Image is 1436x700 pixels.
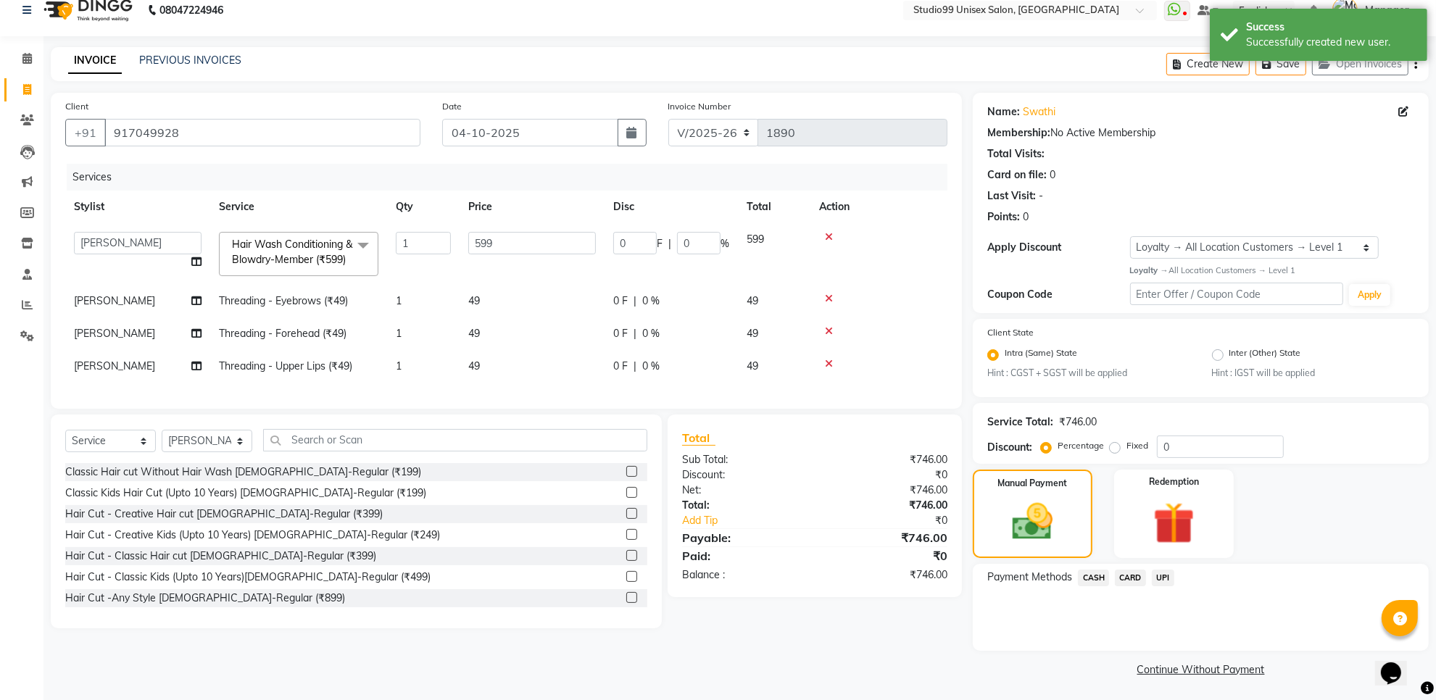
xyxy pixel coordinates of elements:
a: Swathi [1023,104,1055,120]
div: No Active Membership [987,125,1414,141]
label: Client [65,100,88,113]
span: 49 [747,294,758,307]
label: Invoice Number [668,100,731,113]
button: Open Invoices [1312,53,1408,75]
span: 0 % [642,359,660,374]
div: ₹0 [839,513,958,528]
span: 49 [747,359,758,372]
span: 49 [468,327,480,340]
div: Hair Cut -Any Style [DEMOGRAPHIC_DATA]-Regular (₹899) [65,591,345,606]
small: Hint : CGST + SGST will be applied [987,367,1190,380]
label: Client State [987,326,1034,339]
div: ₹0 [815,547,958,564]
div: Successfully created new user. [1246,35,1416,50]
label: Percentage [1058,439,1104,452]
th: Stylist [65,191,210,223]
button: +91 [65,119,106,146]
span: F [657,236,663,251]
span: [PERSON_NAME] [74,294,155,307]
div: Hair Cut - Classic Hair cut [DEMOGRAPHIC_DATA]-Regular (₹399) [65,549,376,564]
div: Hair Cut - Creative Hair cut [DEMOGRAPHIC_DATA]-Regular (₹399) [65,507,383,522]
div: ₹746.00 [815,498,958,513]
button: Apply [1349,284,1390,306]
div: Success [1246,20,1416,35]
a: x [346,253,352,266]
span: 0 % [642,326,660,341]
a: PREVIOUS INVOICES [139,54,241,67]
label: Inter (Other) State [1229,346,1301,364]
a: Continue Without Payment [976,662,1426,678]
div: 0 [1023,209,1029,225]
span: % [721,236,729,251]
span: UPI [1152,570,1174,586]
strong: Loyalty → [1130,265,1169,275]
button: Save [1256,53,1306,75]
div: ₹746.00 [815,483,958,498]
th: Service [210,191,387,223]
a: INVOICE [68,48,122,74]
label: Intra (Same) State [1005,346,1077,364]
div: Paid: [671,547,815,564]
span: | [634,293,636,309]
div: Hair Cut - Classic Kids (Upto 10 Years)[DEMOGRAPHIC_DATA]-Regular (₹499) [65,570,431,585]
label: Date [442,100,462,113]
th: Total [738,191,810,223]
div: Hair Cut - Creative Kids (Upto 10 Years) [DEMOGRAPHIC_DATA]-Regular (₹249) [65,528,440,543]
div: ₹746.00 [1059,414,1097,430]
a: Add Tip [671,513,839,528]
div: Coupon Code [987,287,1129,302]
div: Membership: [987,125,1050,141]
div: Services [67,164,958,191]
span: CARD [1115,570,1146,586]
input: Enter Offer / Coupon Code [1130,283,1343,305]
th: Qty [387,191,460,223]
div: Net: [671,483,815,498]
div: Discount: [671,467,815,483]
label: Redemption [1149,475,1199,488]
span: 1 [396,294,402,307]
span: | [668,236,671,251]
span: [PERSON_NAME] [74,359,155,372]
label: Fixed [1126,439,1148,452]
span: [PERSON_NAME] [74,327,155,340]
span: Total [682,430,715,446]
div: ₹746.00 [815,529,958,546]
button: Create New [1166,53,1250,75]
small: Hint : IGST will be applied [1212,367,1414,380]
span: 0 % [642,293,660,309]
span: Threading - Eyebrows (₹49) [219,294,348,307]
div: Payable: [671,529,815,546]
span: | [634,326,636,341]
span: 49 [468,359,480,372]
div: ₹746.00 [815,567,958,583]
span: 0 F [613,359,628,374]
span: 49 [468,294,480,307]
span: 0 F [613,293,628,309]
div: Apply Discount [987,240,1129,255]
span: CASH [1078,570,1109,586]
span: 1 [396,327,402,340]
input: Search by Name/Mobile/Email/Code [104,119,420,146]
img: _gift.svg [1140,497,1208,549]
span: 49 [747,327,758,340]
span: Manager [1365,3,1408,18]
span: Threading - Upper Lips (₹49) [219,359,352,372]
div: Balance : [671,567,815,583]
div: Total Visits: [987,146,1045,162]
img: _cash.svg [1000,499,1065,545]
th: Price [460,191,605,223]
span: 599 [747,233,764,246]
div: Sub Total: [671,452,815,467]
div: All Location Customers → Level 1 [1130,264,1414,277]
div: Total: [671,498,815,513]
div: ₹0 [815,467,958,483]
span: 0 F [613,326,628,341]
span: Hair Wash Conditioning & Blowdry-Member (₹599) [232,238,352,266]
span: 1 [396,359,402,372]
div: Classic Hair cut Without Hair Wash [DEMOGRAPHIC_DATA]-Regular (₹199) [65,464,421,480]
div: Card on file: [987,167,1047,183]
div: 0 [1050,167,1055,183]
span: | [634,359,636,374]
th: Disc [605,191,738,223]
div: Service Total: [987,414,1053,430]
